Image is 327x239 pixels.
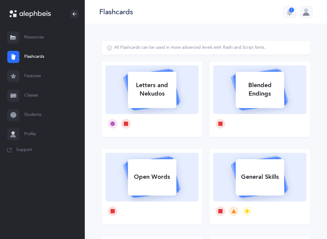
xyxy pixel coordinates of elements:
div: 2 [289,8,294,12]
button: 2 [283,6,296,18]
div: All Flashcards can be used in more advanced levels with Rashi and Script fonts. [114,45,266,51]
div: Open Words [128,169,176,185]
div: Flashcards [99,7,133,17]
div: Letters and Nekudos [128,77,176,102]
div: General Skills [236,169,284,185]
span: Support [16,147,32,153]
div: Blended Endings [236,77,284,102]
